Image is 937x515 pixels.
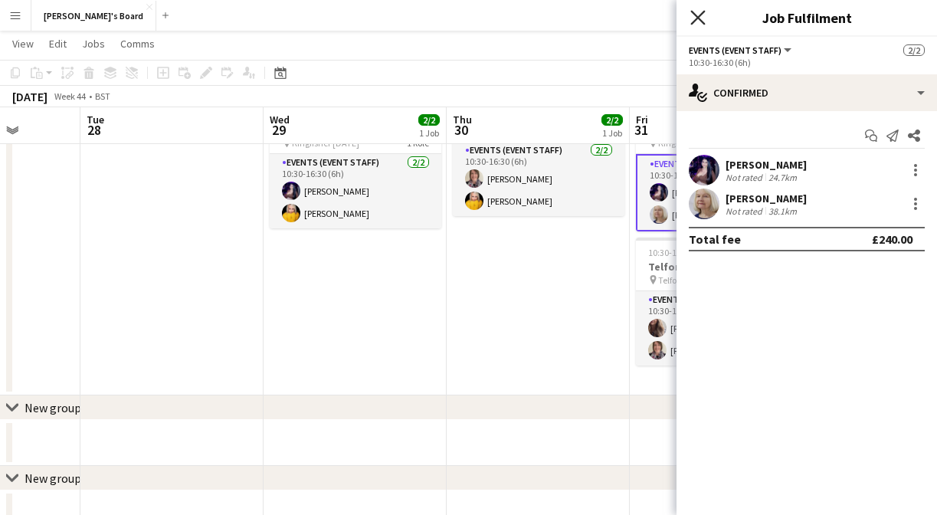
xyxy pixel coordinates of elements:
div: Confirmed [677,74,937,111]
div: New group [25,400,81,415]
div: Not rated [726,172,765,183]
div: 1 Job [602,127,622,139]
span: 2/2 [903,44,925,56]
app-card-role: Events (Event Staff)2/210:30-16:30 (6h)[PERSON_NAME][PERSON_NAME] [636,154,808,231]
a: Jobs [76,34,111,54]
h3: Telford Concierge [636,260,808,274]
app-job-card: Updated10:30-16:30 (6h)2/2Kingfisher [DATE] Kingfisher [DATE]1 RoleEvents (Event Staff)2/210:30-1... [636,88,808,231]
app-card-role: Events (Event Staff)2/210:30-16:30 (6h)[PERSON_NAME][PERSON_NAME] [636,291,808,366]
span: View [12,37,34,51]
span: Thu [453,113,472,126]
div: [PERSON_NAME] [726,192,807,205]
span: 2/2 [601,114,623,126]
a: Edit [43,34,73,54]
span: 10:30-16:30 (6h) [648,247,710,258]
div: Total fee [689,231,741,247]
h3: Job Fulfilment [677,8,937,28]
span: Fri [636,113,648,126]
span: 2/2 [418,114,440,126]
span: Jobs [82,37,105,51]
button: Events (Event Staff) [689,44,794,56]
span: Telford [658,274,685,286]
app-job-card: 10:30-16:30 (6h)2/2Telford Concierge Telford1 RoleEvents (Event Staff)2/210:30-16:30 (6h)[PERSON_... [636,238,808,366]
span: 31 [634,121,648,139]
div: 1 Job [419,127,439,139]
div: 38.1km [765,205,800,217]
div: [DATE] [12,89,48,104]
app-job-card: Updated10:30-16:30 (6h)2/2Kingfisher [DATE] Kingfisher [DATE]1 RoleEvents (Event Staff)2/210:30-1... [270,88,441,228]
span: Events (Event Staff) [689,44,781,56]
div: 24.7km [765,172,800,183]
div: [PERSON_NAME] [726,158,807,172]
app-card-role: Events (Event Staff)2/210:30-16:30 (6h)[PERSON_NAME][PERSON_NAME] [453,142,624,216]
span: 29 [267,121,290,139]
app-job-card: 10:30-16:30 (6h)2/2Kingfisher [DATE] Kingfisher [DATE]1 RoleEvents (Event Staff)2/210:30-16:30 (6... [453,88,624,216]
span: Week 44 [51,90,89,102]
div: Not rated [726,205,765,217]
div: BST [95,90,110,102]
span: Wed [270,113,290,126]
a: Comms [114,34,161,54]
div: New group [25,471,81,486]
app-card-role: Events (Event Staff)2/210:30-16:30 (6h)[PERSON_NAME][PERSON_NAME] [270,154,441,228]
span: 28 [84,121,104,139]
span: 30 [450,121,472,139]
a: View [6,34,40,54]
button: [PERSON_NAME]'s Board [31,1,156,31]
div: £240.00 [872,231,912,247]
div: 10:30-16:30 (6h) [689,57,925,68]
span: Comms [120,37,155,51]
span: Edit [49,37,67,51]
span: Tue [87,113,104,126]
